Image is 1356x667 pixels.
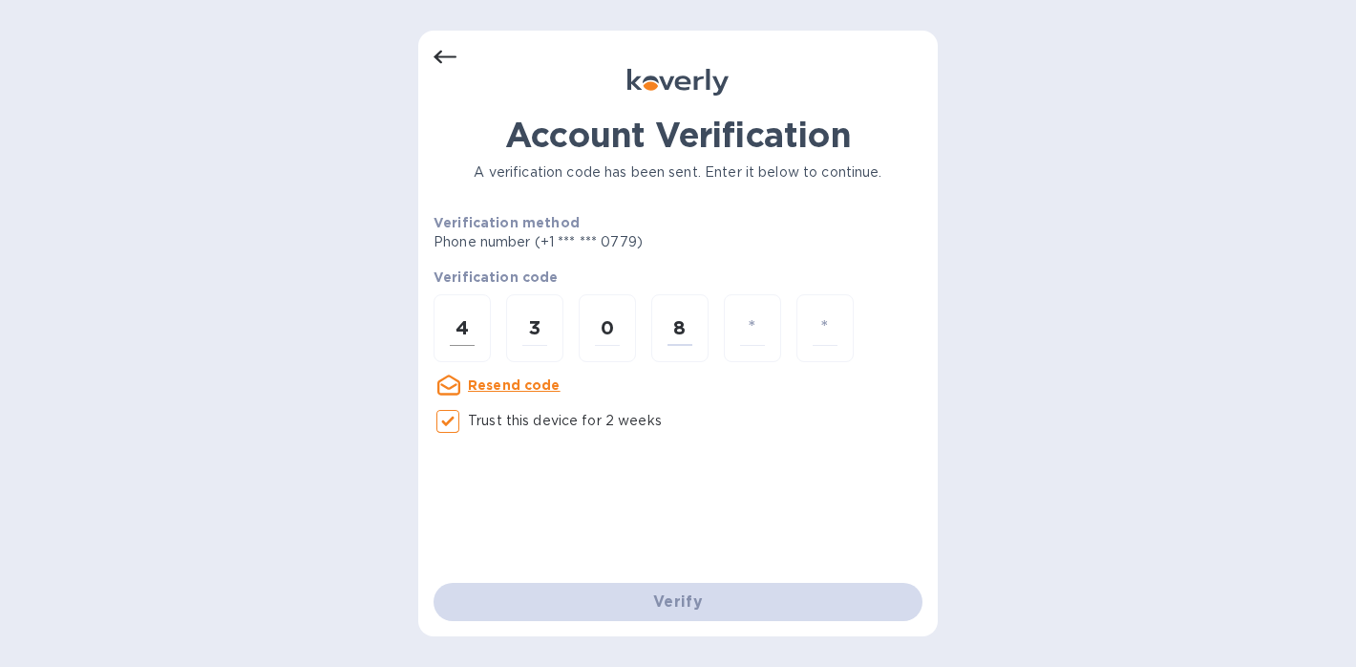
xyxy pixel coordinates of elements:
b: Verification method [434,215,580,230]
p: Verification code [434,268,922,287]
p: Phone number (+1 *** *** 0779) [434,232,789,252]
p: A verification code has been sent. Enter it below to continue. [434,162,922,183]
h1: Account Verification [434,115,922,155]
p: Trust this device for 2 weeks [468,411,662,431]
u: Resend code [468,377,561,393]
